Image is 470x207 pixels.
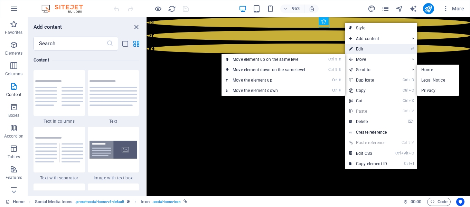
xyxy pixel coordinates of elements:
[456,198,464,206] button: Usercentrics
[338,67,341,72] i: ⬇
[154,4,162,13] button: Click here to leave preview mode and continue editing
[409,4,417,13] button: text_generator
[345,138,391,148] a: Ctrl⇧VPaste reference
[8,154,20,160] p: Tables
[121,39,129,48] button: list-view
[184,200,187,204] i: This element is linked
[404,161,410,166] i: Ctrl
[34,119,85,124] span: Text in columns
[332,88,338,93] i: Ctrl
[34,37,106,50] input: Search
[338,78,341,82] i: ⬆
[345,116,391,127] a: ⌦Delete
[141,198,149,206] span: Click to select. Double-click to edit
[408,140,411,145] i: ⇧
[34,23,62,31] h6: Add content
[417,65,459,75] a: Home
[395,5,403,13] i: Navigator
[338,88,341,93] i: ⬇
[368,4,376,13] button: design
[423,3,434,14] button: publish
[291,4,302,13] h6: 95%
[35,80,83,106] img: text-in-columns.svg
[440,3,467,14] button: More
[132,23,140,31] button: close panel
[417,75,459,85] a: Legal Notice
[411,198,421,206] span: 00 00
[403,78,408,82] i: Ctrl
[410,161,414,166] i: I
[309,6,315,12] i: On resize automatically adjust zoom level to fit chosen device.
[345,75,391,85] a: CtrlDDuplicate
[222,75,319,85] a: Ctrl⬆Move the element up
[338,57,341,62] i: ⬆
[408,119,414,124] i: ⌦
[127,200,130,204] i: This element is a customizable preset
[430,198,448,206] span: Code
[35,198,188,206] nav: breadcrumb
[345,23,417,33] a: Style
[34,175,85,181] span: Text with separator
[75,198,124,206] span: . preset-social-icons-v3-default
[442,5,464,12] span: More
[90,80,138,106] img: text.svg
[403,98,408,103] i: Ctrl
[328,57,334,62] i: Ctrl
[411,47,414,51] i: ⏎
[345,44,391,54] a: ⏎Edit
[403,198,422,206] h6: Session time
[417,85,459,96] a: Privacy
[412,140,414,145] i: V
[152,198,181,206] span: . social-icons-icon
[395,4,404,13] button: navigator
[222,65,319,75] a: Ctrl⇧⬇Move element down on the same level
[345,159,391,169] a: CtrlICopy element ID
[6,92,21,97] p: Content
[335,57,338,62] i: ⇧
[332,78,338,82] i: Ctrl
[88,127,139,181] div: Image with text box
[427,198,451,206] button: Code
[395,151,401,156] i: Ctrl
[132,39,140,48] button: grid-view
[168,4,176,13] button: reload
[6,198,25,206] a: Click to cancel selection. Double-click to open Pages
[368,5,376,13] i: Design (Ctrl+Alt+Y)
[5,50,23,56] p: Elements
[5,30,22,35] p: Favorites
[34,70,85,124] div: Text in columns
[88,70,139,124] div: Text
[382,4,390,13] button: pages
[409,151,414,156] i: C
[345,148,391,159] a: CtrlAltCEdit CSS
[345,106,391,116] a: CtrlVPaste
[402,140,407,145] i: Ctrl
[345,85,391,96] a: CtrlCCopy
[424,5,432,13] i: Publish
[345,127,417,138] a: Create reference
[382,5,389,13] i: Pages (Ctrl+Alt+S)
[8,113,20,118] p: Boxes
[409,88,414,93] i: C
[409,98,414,103] i: X
[88,119,139,124] span: Text
[409,78,414,82] i: D
[409,5,417,13] i: AI Writer
[345,96,391,106] a: CtrlXCut
[168,5,176,13] i: Reload page
[35,137,83,162] img: text-with-separator.svg
[415,199,416,204] span: :
[280,4,305,13] button: 95%
[345,65,407,75] a: Send to
[409,109,414,113] i: V
[335,67,338,72] i: ⇧
[34,127,85,181] div: Text with separator
[5,71,22,77] p: Columns
[345,54,407,65] span: Move
[90,141,138,159] img: image-with-text-box.svg
[88,175,139,181] span: Image with text box
[328,67,334,72] i: Ctrl
[222,85,319,96] a: Ctrl⬇Move the element down
[401,151,408,156] i: Alt
[4,133,23,139] p: Accordion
